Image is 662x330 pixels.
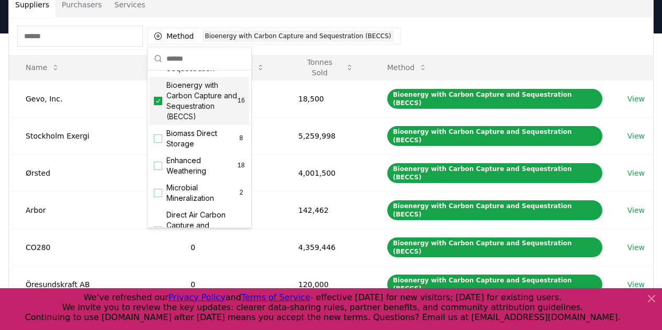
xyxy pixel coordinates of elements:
a: View [627,168,645,178]
td: Arbor [9,191,174,229]
td: 18,500 [282,80,371,117]
span: Biomass Direct Storage [166,128,238,149]
td: Gevo, Inc. [9,80,174,117]
div: Bioenergy with Carbon Capture and Sequestration (BECCS) [387,275,602,294]
span: 2 [238,189,245,197]
div: Bioenergy with Carbon Capture and Sequestration (BECCS) [387,89,602,109]
a: View [627,131,645,141]
td: 5,259,998 [282,117,371,154]
span: Bioenergy with Carbon Capture and Sequestration (BECCS) [166,80,238,122]
button: MethodBioenergy with Carbon Capture and Sequestration (BECCS) [147,28,401,44]
div: Bioenergy with Carbon Capture and Sequestration (BECCS) [387,237,602,257]
td: Stockholm Exergi [9,117,174,154]
a: View [627,94,645,104]
span: 34 [238,226,245,235]
span: 18 [237,162,245,170]
span: 8 [238,134,245,143]
td: 142,462 [282,191,371,229]
div: Bioenergy with Carbon Capture and Sequestration (BECCS) [387,200,602,220]
a: View [627,242,645,253]
button: Name [17,57,68,78]
a: View [627,279,645,290]
td: Öresundskraft AB [9,266,174,303]
div: Bioenergy with Carbon Capture and Sequestration (BECCS) [387,163,602,183]
div: Bioenergy with Carbon Capture and Sequestration (BECCS) [387,126,602,146]
div: Bioenergy with Carbon Capture and Sequestration (BECCS) [203,30,394,42]
td: 0 [174,266,282,303]
td: 4,359,446 [282,229,371,266]
td: 4,001,500 [282,154,371,191]
td: 0 [174,229,282,266]
td: Ørsted [9,154,174,191]
span: Microbial Mineralization [166,183,238,203]
td: CO280 [9,229,174,266]
button: Method [379,57,436,78]
td: 120,000 [282,266,371,303]
span: 16 [238,97,245,105]
span: Direct Air Carbon Capture and Sequestration (DACCS) [166,210,238,252]
a: View [627,205,645,215]
button: Tonnes Sold [290,57,362,78]
span: Enhanced Weathering [166,155,237,176]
